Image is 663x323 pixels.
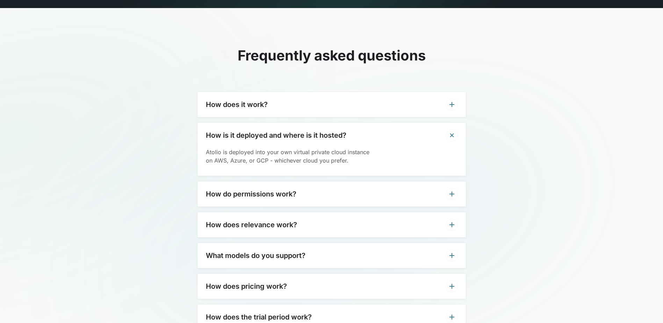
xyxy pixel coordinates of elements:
[628,289,663,323] iframe: Chat Widget
[206,131,346,139] h3: How is it deployed and where is it hosted?
[206,221,297,229] h3: How does relevance work?
[206,148,457,165] p: Atolio is deployed into your own virtual private cloud instance on AWS, Azure, or GCP - whichever...
[197,47,466,64] h2: Frequently asked questions
[206,313,312,321] h3: How does the trial period work?
[206,100,268,109] h3: How does it work?
[206,282,287,290] h3: How does pricing work?
[206,251,305,260] h3: What models do you support?
[206,190,296,198] h3: How do permissions work?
